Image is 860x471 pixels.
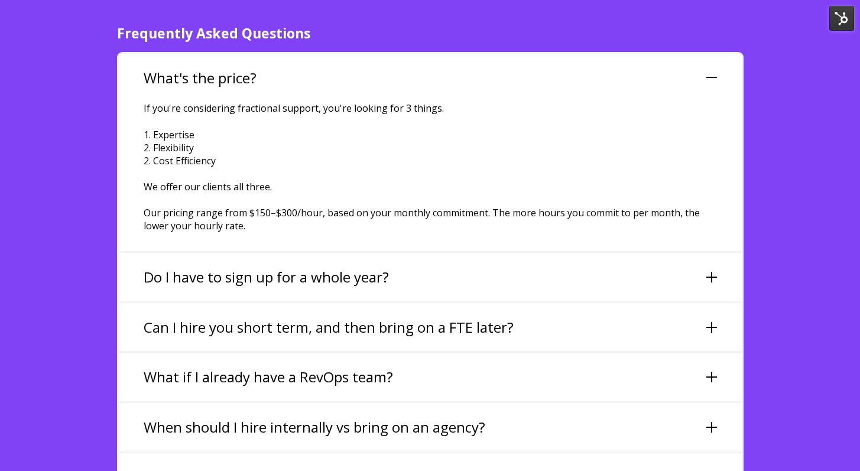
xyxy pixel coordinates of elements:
[144,417,485,437] h3: When should I hire internally vs bring on an agency?
[117,24,310,43] span: Frequently Asked Questions
[144,267,389,287] h3: Do I have to sign up for a whole year?
[144,180,717,232] p: We offer our clients all three. Our pricing range from $150–$300/hour, based on your monthly comm...
[144,102,717,115] p: If you're considering fractional support, you're looking for 3 things.
[144,367,393,387] h3: What if I already have a RevOps team?
[144,317,514,337] h3: Can I hire you short term, and then bring on a FTE later?
[144,68,257,88] h3: What's the price?
[829,6,854,31] img: HubSpot Tools Menu Toggle
[144,128,717,167] p: 1. Expertise 2. Flexibility 2. Cost Efficiency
